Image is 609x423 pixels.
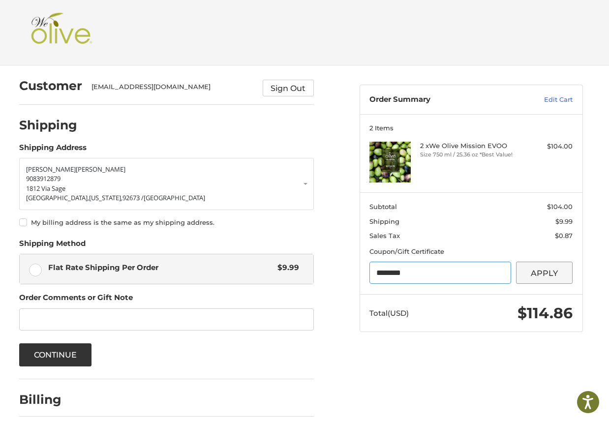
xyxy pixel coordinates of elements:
[369,124,573,132] h3: 2 Items
[14,15,111,23] p: We're away right now. Please check back later!
[19,118,77,133] h2: Shipping
[48,262,273,273] span: Flat Rate Shipping Per Order
[19,343,92,366] button: Continue
[26,193,89,202] span: [GEOGRAPHIC_DATA],
[420,151,519,159] li: Size 750 ml / 25.36 oz *Best Value!
[263,80,314,96] button: Sign Out
[122,193,144,202] span: 92673 /
[369,232,400,240] span: Sales Tax
[144,193,205,202] span: [GEOGRAPHIC_DATA]
[76,165,125,174] span: [PERSON_NAME]
[113,13,125,25] button: Open LiveChat chat widget
[516,262,573,284] button: Apply
[19,392,77,407] h2: Billing
[369,217,399,225] span: Shipping
[369,95,508,105] h3: Order Summary
[522,142,573,151] div: $104.00
[91,82,253,96] div: [EMAIL_ADDRESS][DOMAIN_NAME]
[369,308,409,318] span: Total (USD)
[547,203,573,211] span: $104.00
[369,247,573,257] div: Coupon/Gift Certificate
[19,292,133,308] legend: Order Comments
[26,165,76,174] span: [PERSON_NAME]
[369,203,397,211] span: Subtotal
[420,142,519,150] h4: 2 x We Olive Mission EVOO
[26,184,65,193] span: 1812 Via Sage
[555,232,573,240] span: $0.87
[273,262,299,273] span: $9.99
[508,95,573,105] a: Edit Cart
[19,158,314,210] a: Enter or select a different address
[19,218,314,226] label: My billing address is the same as my shipping address.
[29,13,94,52] img: Shop We Olive
[369,262,511,284] input: Gift Certificate or Coupon Code
[555,217,573,225] span: $9.99
[19,238,86,254] legend: Shipping Method
[19,142,87,158] legend: Shipping Address
[518,304,573,322] span: $114.86
[89,193,122,202] span: [US_STATE],
[19,78,82,93] h2: Customer
[26,174,61,183] span: 9083912879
